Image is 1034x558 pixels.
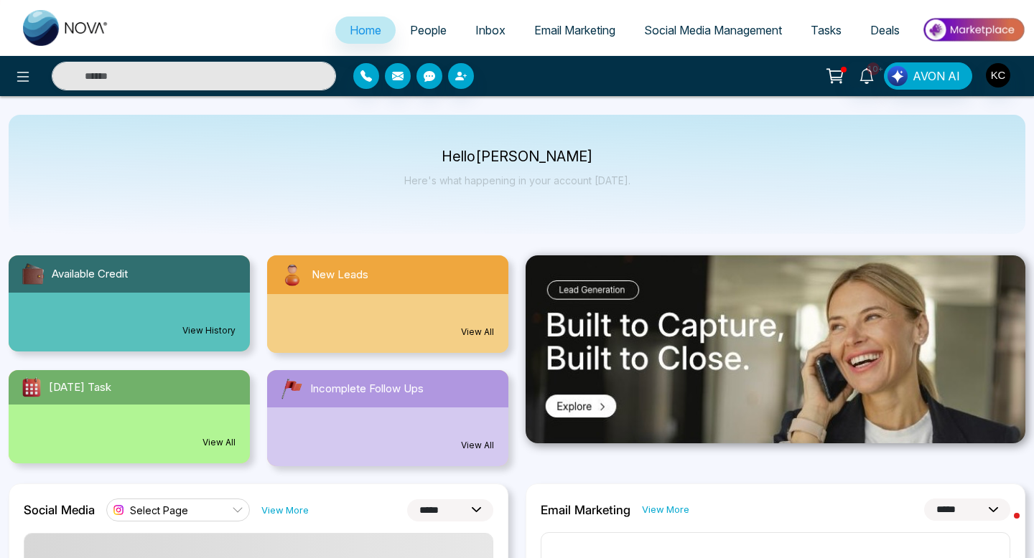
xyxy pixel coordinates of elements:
a: View All [202,436,236,449]
span: Tasks [811,23,842,37]
span: [DATE] Task [49,379,111,396]
button: AVON AI [884,62,972,90]
span: Select Page [130,503,188,517]
a: Social Media Management [630,16,796,44]
iframe: Intercom live chat [985,509,1020,544]
a: Inbox [461,16,520,44]
img: newLeads.svg [279,261,306,288]
h2: Email Marketing [541,503,630,517]
a: Incomplete Follow UpsView All [258,370,517,466]
a: Home [335,16,396,44]
span: AVON AI [913,67,960,85]
a: View All [461,439,494,452]
span: Available Credit [52,266,128,283]
img: Market-place.gif [921,14,1025,46]
img: Lead Flow [888,66,908,86]
a: Deals [856,16,914,44]
img: followUps.svg [279,376,304,402]
a: 10+ [849,62,884,88]
span: Incomplete Follow Ups [310,381,424,397]
span: Email Marketing [534,23,615,37]
a: View All [461,326,494,339]
a: View History [182,324,236,337]
span: Deals [870,23,900,37]
span: Social Media Management [644,23,782,37]
span: 10+ [867,62,880,75]
img: instagram [111,503,126,517]
p: Hello [PERSON_NAME] [404,151,630,163]
img: User Avatar [986,63,1010,88]
a: Tasks [796,16,856,44]
a: View More [642,503,689,516]
img: todayTask.svg [20,376,43,399]
img: availableCredit.svg [20,261,46,287]
span: Home [350,23,381,37]
span: New Leads [312,267,368,283]
h2: Social Media [24,503,95,517]
img: Nova CRM Logo [23,10,109,46]
img: . [526,255,1025,443]
span: People [410,23,447,37]
a: View More [261,503,309,517]
span: Inbox [475,23,506,37]
a: New LeadsView All [258,255,517,353]
a: Email Marketing [520,16,630,44]
p: Here's what happening in your account [DATE]. [404,174,630,186]
a: People [396,16,461,44]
